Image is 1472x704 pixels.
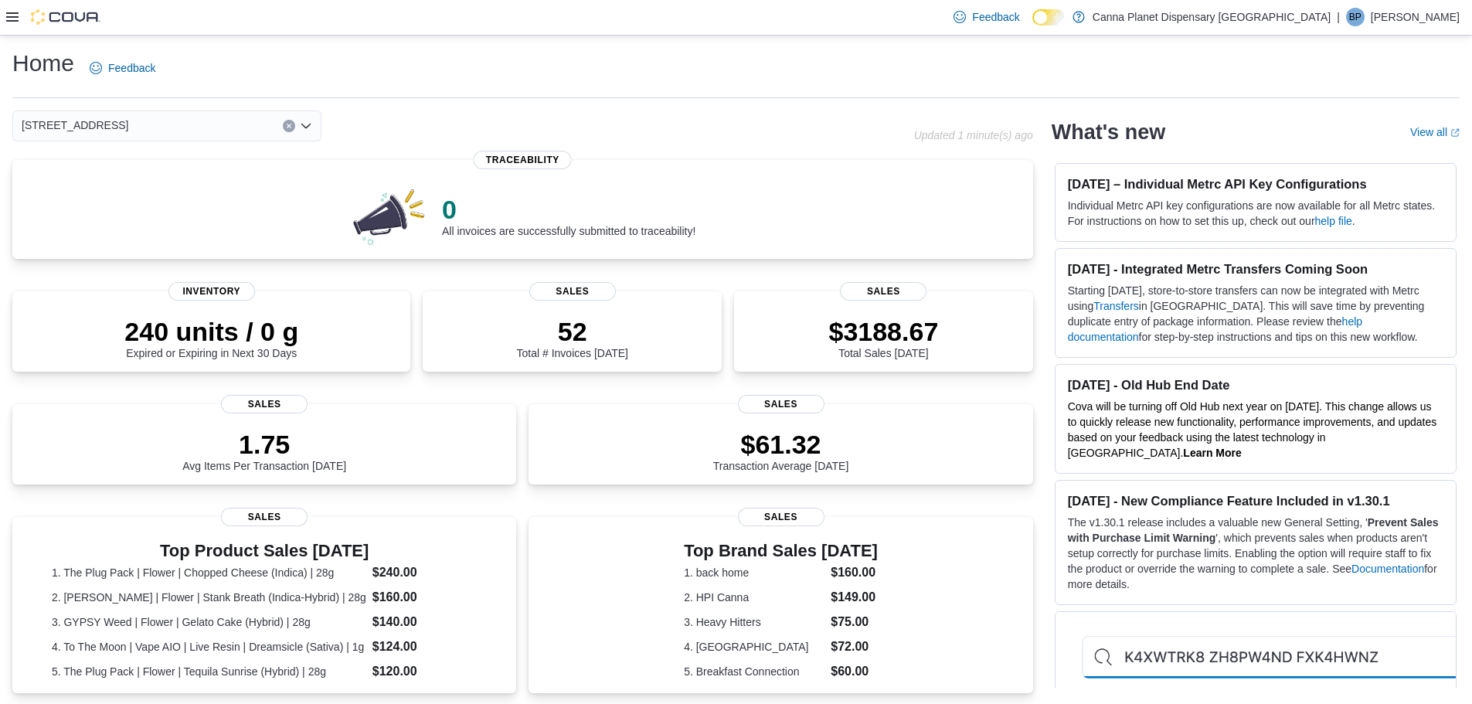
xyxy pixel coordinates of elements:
span: [STREET_ADDRESS] [22,116,128,134]
span: Sales [840,282,926,301]
dd: $60.00 [831,662,878,681]
strong: Prevent Sales with Purchase Limit Warning [1068,516,1439,544]
span: Sales [738,508,824,526]
span: Feedback [972,9,1019,25]
dd: $240.00 [372,563,478,582]
dt: 2. HPI Canna [684,590,824,605]
h2: What's new [1052,120,1165,145]
dt: 5. The Plug Pack | Flower | Tequila Sunrise (Hybrid) | 28g [52,664,366,679]
p: Individual Metrc API key configurations are now available for all Metrc states. For instructions ... [1068,198,1443,229]
img: 0 [349,185,430,247]
img: Cova [31,9,100,25]
a: help file [1315,215,1352,227]
dt: 1. The Plug Pack | Flower | Chopped Cheese (Indica) | 28g [52,565,366,580]
p: Starting [DATE], store-to-store transfers can now be integrated with Metrc using in [GEOGRAPHIC_D... [1068,283,1443,345]
h3: Top Product Sales [DATE] [52,542,478,560]
p: 0 [442,194,695,225]
a: Transfers [1093,300,1139,312]
a: Learn More [1183,447,1241,459]
dd: $160.00 [372,588,478,607]
h3: [DATE] - New Compliance Feature Included in v1.30.1 [1068,493,1443,508]
span: Sales [221,508,308,526]
a: View allExternal link [1410,126,1460,138]
p: | [1337,8,1340,26]
button: Clear input [283,120,295,132]
p: Updated 1 minute(s) ago [914,129,1033,141]
span: Sales [221,395,308,413]
p: 52 [517,316,628,347]
p: $3188.67 [828,316,938,347]
dt: 3. Heavy Hitters [684,614,824,630]
h3: [DATE] - Integrated Metrc Transfers Coming Soon [1068,261,1443,277]
input: Dark Mode [1032,9,1065,26]
dt: 3. GYPSY Weed | Flower | Gelato Cake (Hybrid) | 28g [52,614,366,630]
div: Total Sales [DATE] [828,316,938,359]
dd: $120.00 [372,662,478,681]
dd: $140.00 [372,613,478,631]
a: Feedback [83,53,161,83]
p: The v1.30.1 release includes a valuable new General Setting, ' ', which prevents sales when produ... [1068,515,1443,592]
dt: 2. [PERSON_NAME] | Flower | Stank Breath (Indica-Hybrid) | 28g [52,590,366,605]
dd: $124.00 [372,638,478,656]
svg: External link [1450,128,1460,138]
div: Avg Items Per Transaction [DATE] [182,429,346,472]
dt: 4. To The Moon | Vape AIO | Live Resin | Dreamsicle (Sativa) | 1g [52,639,366,655]
span: Sales [529,282,616,301]
div: Expired or Expiring in Next 30 Days [124,316,298,359]
span: Cova will be turning off Old Hub next year on [DATE]. This change allows us to quickly release ne... [1068,400,1437,459]
div: Total # Invoices [DATE] [517,316,628,359]
span: Sales [738,395,824,413]
dt: 5. Breakfast Connection [684,664,824,679]
span: Inventory [168,282,255,301]
h3: [DATE] - Old Hub End Date [1068,377,1443,393]
dd: $72.00 [831,638,878,656]
h3: Top Brand Sales [DATE] [684,542,878,560]
div: All invoices are successfully submitted to traceability! [442,194,695,237]
span: Traceability [474,151,572,169]
span: BP [1349,8,1362,26]
p: $61.32 [713,429,849,460]
dd: $160.00 [831,563,878,582]
button: Open list of options [300,120,312,132]
a: Feedback [947,2,1025,32]
dd: $149.00 [831,588,878,607]
p: [PERSON_NAME] [1371,8,1460,26]
dt: 4. [GEOGRAPHIC_DATA] [684,639,824,655]
dt: 1. back home [684,565,824,580]
span: Feedback [108,60,155,76]
h1: Home [12,48,74,79]
div: Binal Patel [1346,8,1365,26]
a: Documentation [1351,563,1424,575]
p: 240 units / 0 g [124,316,298,347]
a: help documentation [1068,315,1362,343]
h3: [DATE] – Individual Metrc API Key Configurations [1068,176,1443,192]
p: Canna Planet Dispensary [GEOGRAPHIC_DATA] [1093,8,1331,26]
p: 1.75 [182,429,346,460]
div: Transaction Average [DATE] [713,429,849,472]
dd: $75.00 [831,613,878,631]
